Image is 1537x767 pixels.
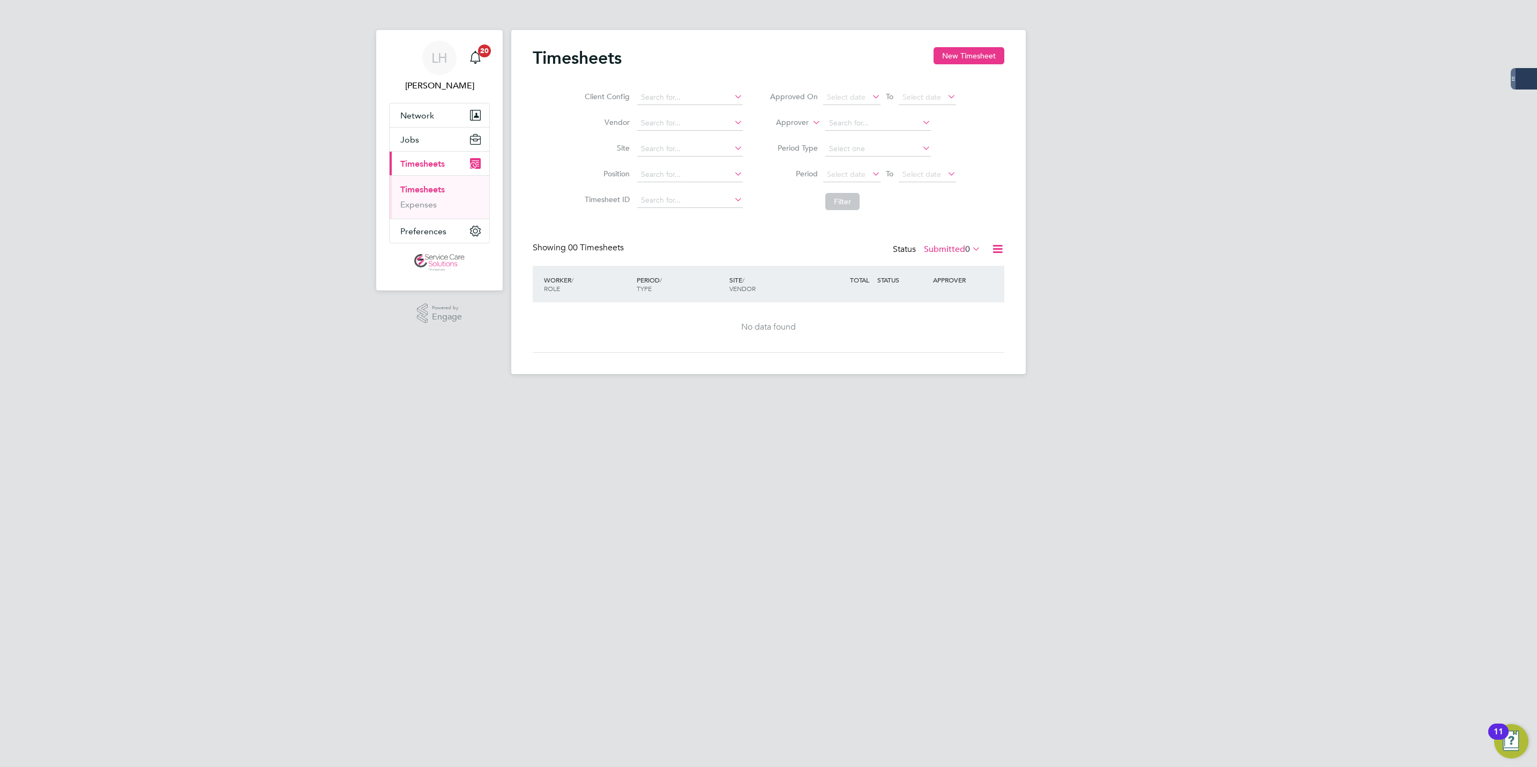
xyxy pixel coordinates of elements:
span: ROLE [544,284,560,293]
label: Timesheet ID [581,195,630,204]
span: TYPE [637,284,652,293]
span: Powered by [432,303,462,312]
div: STATUS [875,270,930,289]
input: Search for... [637,193,743,208]
input: Search for... [637,167,743,182]
span: VENDOR [729,284,756,293]
span: LH [431,51,447,65]
span: / [660,275,662,284]
span: Select date [902,92,941,102]
div: WORKER [541,270,634,298]
div: PERIOD [634,270,727,298]
span: To [883,167,897,181]
a: LH[PERSON_NAME] [389,41,490,92]
button: Open Resource Center, 11 new notifications [1494,724,1528,758]
button: Timesheets [390,152,489,175]
div: APPROVER [930,270,986,289]
a: Timesheets [400,184,445,195]
input: Search for... [637,116,743,131]
span: Network [400,110,434,121]
span: Preferences [400,226,446,236]
span: Timesheets [400,159,445,169]
span: Select date [827,92,866,102]
div: Status [893,242,983,257]
button: Filter [825,193,860,210]
input: Search for... [637,142,743,157]
label: Submitted [924,244,981,255]
nav: Main navigation [376,30,503,291]
span: / [571,275,573,284]
button: New Timesheet [934,47,1004,64]
span: / [742,275,744,284]
button: Jobs [390,128,489,151]
input: Search for... [637,90,743,105]
input: Search for... [825,116,931,131]
input: Select one [825,142,931,157]
a: Go to home page [389,254,490,271]
label: Approved On [770,92,818,101]
div: Timesheets [390,175,489,219]
label: Position [581,169,630,178]
h2: Timesheets [533,47,622,69]
span: Select date [827,169,866,179]
a: 20 [465,41,486,75]
button: Network [390,103,489,127]
a: Expenses [400,199,437,210]
label: Site [581,143,630,153]
label: Period Type [770,143,818,153]
span: Lewis Hodson [389,79,490,92]
span: 20 [478,44,491,57]
div: No data found [543,322,994,333]
button: Preferences [390,219,489,243]
span: TOTAL [850,275,869,284]
a: Powered byEngage [417,303,462,324]
span: 00 Timesheets [568,242,624,253]
div: 11 [1494,732,1503,746]
label: Period [770,169,818,178]
label: Client Config [581,92,630,101]
label: Vendor [581,117,630,127]
div: Showing [533,242,626,254]
span: 0 [965,244,970,255]
img: servicecare-logo-retina.png [414,254,465,271]
label: Approver [760,117,809,128]
div: SITE [727,270,819,298]
span: Select date [902,169,941,179]
span: To [883,90,897,103]
span: Engage [432,312,462,322]
span: Jobs [400,135,419,145]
